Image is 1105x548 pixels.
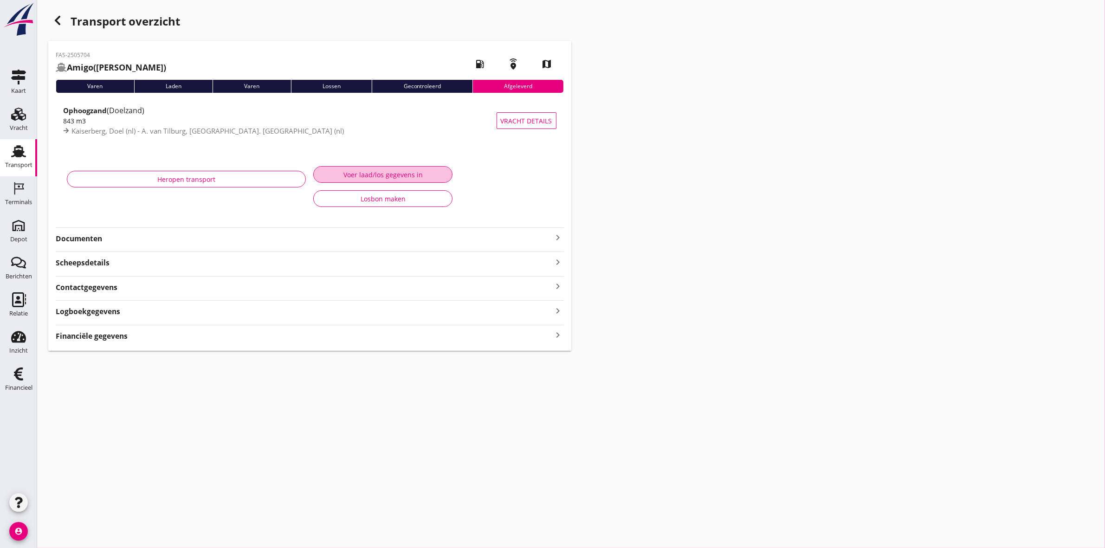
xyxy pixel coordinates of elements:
[553,232,564,243] i: keyboard_arrow_right
[107,105,144,116] span: (Doelzand)
[75,174,298,184] div: Heropen transport
[56,282,117,293] strong: Contactgegevens
[501,51,527,77] i: emergency_share
[10,125,28,131] div: Vracht
[313,190,452,207] button: Losbon maken
[497,112,556,129] button: Vracht details
[321,194,445,204] div: Losbon maken
[56,233,553,244] strong: Documenten
[553,304,564,317] i: keyboard_arrow_right
[2,2,35,37] img: logo-small.a267ee39.svg
[553,280,564,293] i: keyboard_arrow_right
[56,258,110,268] strong: Scheepsdetails
[5,385,32,391] div: Financieel
[63,116,497,126] div: 843 m3
[313,166,452,183] button: Voer laad/los gegevens in
[501,116,552,126] span: Vracht details
[56,80,134,93] div: Varen
[71,126,344,135] span: Kaiserberg, Doel (nl) - A. van Tilburg, [GEOGRAPHIC_DATA]. [GEOGRAPHIC_DATA] (nl)
[553,329,564,342] i: keyboard_arrow_right
[10,236,27,242] div: Depot
[9,348,28,354] div: Inzicht
[6,273,32,279] div: Berichten
[56,331,128,342] strong: Financiële gegevens
[56,51,166,59] p: FAS-2505704
[372,80,472,93] div: Gecontroleerd
[534,51,560,77] i: map
[5,162,32,168] div: Transport
[5,199,32,205] div: Terminals
[63,106,107,115] strong: Ophoogzand
[67,62,93,73] strong: Amigo
[67,171,306,187] button: Heropen transport
[553,256,564,268] i: keyboard_arrow_right
[134,80,213,93] div: Laden
[291,80,372,93] div: Lossen
[467,51,493,77] i: local_gas_station
[472,80,564,93] div: Afgeleverd
[56,306,120,317] strong: Logboekgegevens
[9,522,28,541] i: account_circle
[9,310,28,316] div: Relatie
[213,80,291,93] div: Varen
[321,170,445,180] div: Voer laad/los gegevens in
[11,88,26,94] div: Kaart
[56,61,166,74] h2: ([PERSON_NAME])
[48,11,571,33] div: Transport overzicht
[56,100,564,141] a: Ophoogzand(Doelzand)843 m3Kaiserberg, Doel (nl) - A. van Tilburg, [GEOGRAPHIC_DATA]. [GEOGRAPHIC_...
